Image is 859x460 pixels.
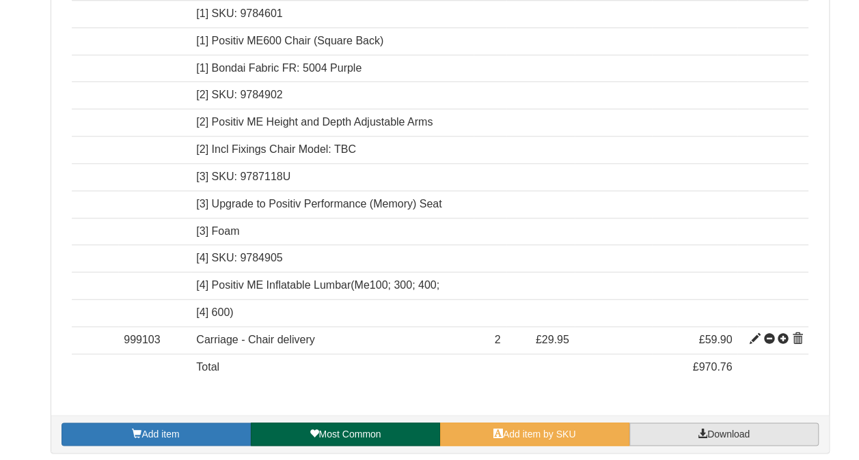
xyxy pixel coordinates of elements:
[196,334,314,345] span: Carriage - Chair delivery
[318,429,381,440] span: Most Common
[141,429,179,440] span: Add item
[118,326,191,354] td: 999103
[707,429,750,440] span: Download
[196,306,233,318] span: [4] 600)
[196,8,282,19] span: [1] SKU: 9784601
[196,62,362,74] span: [1] Bondai Fabric FR: 5004 Purple
[196,116,433,128] span: [2] Positiv ME Height and Depth Adjustable Arms
[196,35,383,46] span: [1] Positiv ME600 Chair (Square Back)
[196,279,439,291] span: [4] Positiv ME Inflatable Lumbar(Me100; 300; 400;
[196,198,441,210] span: [3] Upgrade to Positiv Performance (Memory) Seat
[191,354,474,380] td: Total
[196,89,282,100] span: [2] SKU: 9784902
[629,422,819,446] a: Download
[196,252,282,263] span: [4] SKU: 9784905
[693,361,733,373] span: £970.76
[196,225,239,237] span: [3] Foam
[698,334,732,345] span: £59.90
[536,334,569,345] span: £29.95
[196,171,290,182] span: [3] SKU: 9787118U
[503,429,576,440] span: Add item by SKU
[196,143,356,155] span: [2] Incl Fixings Chair Model: TBC
[495,334,501,345] span: 2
